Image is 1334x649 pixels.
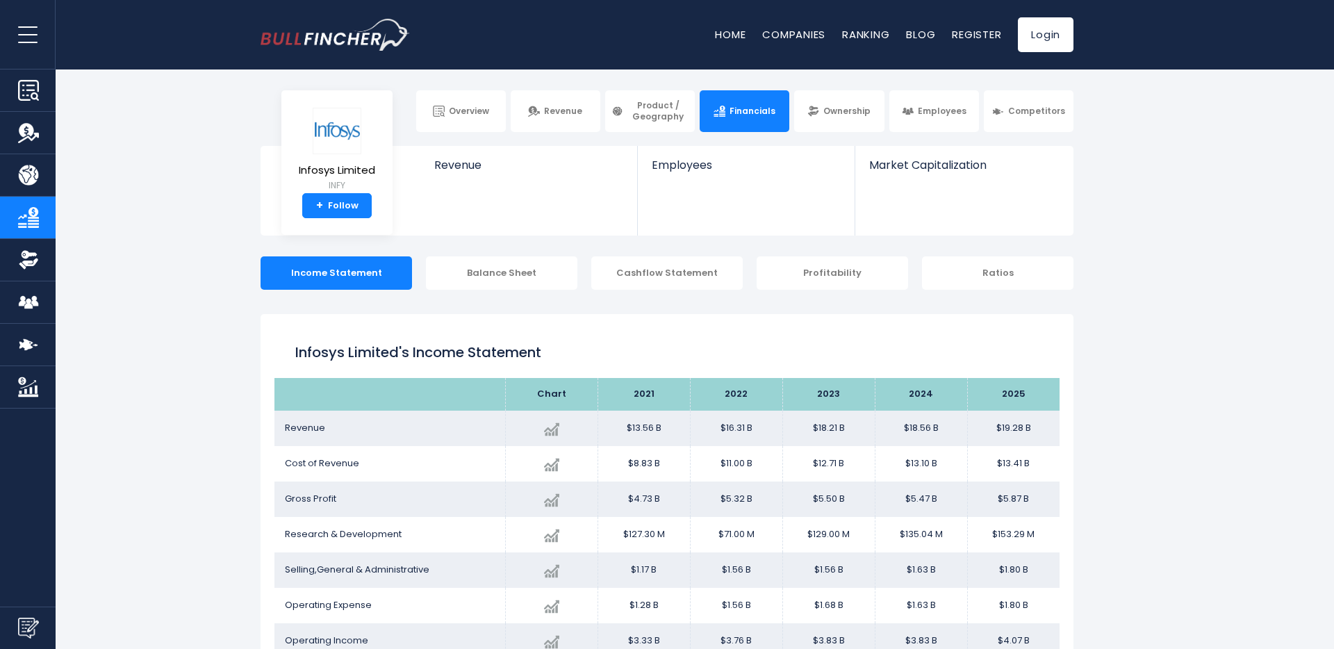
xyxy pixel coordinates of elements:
[605,90,695,132] a: Product / Geography
[875,446,967,482] td: $13.10 B
[690,482,782,517] td: $5.32 B
[842,27,889,42] a: Ranking
[505,378,598,411] th: Chart
[875,517,967,552] td: $135.04 M
[299,179,375,192] small: INFY
[598,552,690,588] td: $1.17 B
[598,482,690,517] td: $4.73 B
[967,552,1060,588] td: $1.80 B
[794,90,884,132] a: Ownership
[261,256,412,290] div: Income Statement
[598,446,690,482] td: $8.83 B
[302,193,372,218] a: +Follow
[855,146,1072,195] a: Market Capitalization
[261,19,410,51] a: Go to homepage
[285,563,429,576] span: Selling,General & Administrative
[782,378,875,411] th: 2023
[967,482,1060,517] td: $5.87 B
[690,378,782,411] th: 2022
[875,588,967,623] td: $1.63 B
[449,106,489,117] span: Overview
[906,27,935,42] a: Blog
[598,411,690,446] td: $13.56 B
[295,342,1039,363] h1: Infosys Limited's Income Statement
[918,106,966,117] span: Employees
[757,256,908,290] div: Profitability
[967,588,1060,623] td: $1.80 B
[889,90,979,132] a: Employees
[875,552,967,588] td: $1.63 B
[700,90,789,132] a: Financials
[544,106,582,117] span: Revenue
[1018,17,1073,52] a: Login
[434,158,624,172] span: Revenue
[416,90,506,132] a: Overview
[511,90,600,132] a: Revenue
[598,517,690,552] td: $127.30 M
[261,19,410,51] img: bullfincher logo
[782,446,875,482] td: $12.71 B
[285,598,372,611] span: Operating Expense
[762,27,825,42] a: Companies
[285,421,325,434] span: Revenue
[952,27,1001,42] a: Register
[426,256,577,290] div: Balance Sheet
[420,146,638,195] a: Revenue
[782,588,875,623] td: $1.68 B
[690,446,782,482] td: $11.00 B
[627,100,689,122] span: Product / Geography
[285,457,359,470] span: Cost of Revenue
[869,158,1058,172] span: Market Capitalization
[967,517,1060,552] td: $153.29 M
[1008,106,1065,117] span: Competitors
[922,256,1073,290] div: Ratios
[299,165,375,176] span: Infosys Limited
[875,482,967,517] td: $5.47 B
[715,27,746,42] a: Home
[984,90,1073,132] a: Competitors
[285,634,368,647] span: Operating Income
[285,492,336,505] span: Gross Profit
[638,146,854,195] a: Employees
[18,249,39,270] img: Ownership
[598,588,690,623] td: $1.28 B
[652,158,840,172] span: Employees
[967,446,1060,482] td: $13.41 B
[591,256,743,290] div: Cashflow Statement
[690,411,782,446] td: $16.31 B
[690,552,782,588] td: $1.56 B
[875,378,967,411] th: 2024
[823,106,871,117] span: Ownership
[967,378,1060,411] th: 2025
[875,411,967,446] td: $18.56 B
[782,517,875,552] td: $129.00 M
[782,552,875,588] td: $1.56 B
[316,199,323,212] strong: +
[690,517,782,552] td: $71.00 M
[285,527,402,541] span: Research & Development
[782,482,875,517] td: $5.50 B
[598,378,690,411] th: 2021
[690,588,782,623] td: $1.56 B
[730,106,775,117] span: Financials
[967,411,1060,446] td: $19.28 B
[298,107,376,194] a: Infosys Limited INFY
[782,411,875,446] td: $18.21 B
